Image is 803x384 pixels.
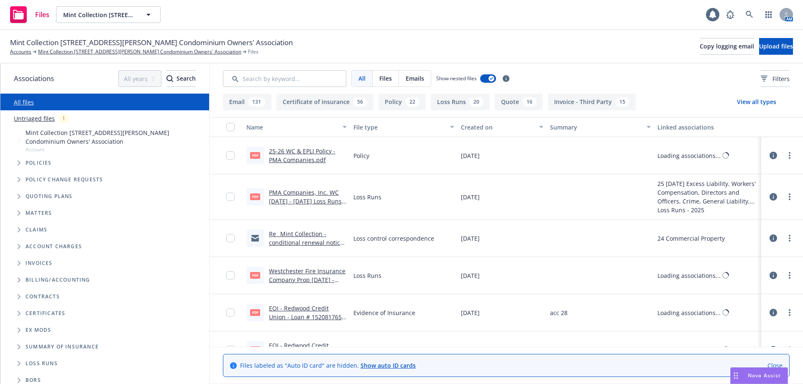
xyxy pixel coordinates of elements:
[58,114,69,123] div: 1
[657,151,721,160] div: Loading associations...
[269,147,335,164] a: 25-26 WC & EPLI Policy - PMA Companies.pdf
[461,151,480,160] span: [DATE]
[458,117,547,137] button: Created on
[761,70,790,87] button: Filters
[223,70,346,87] input: Search by keyword...
[223,94,271,110] button: Email
[461,193,480,201] span: [DATE]
[276,94,373,110] button: Certificate of insurance
[226,271,235,280] input: Toggle Row Selected
[269,304,345,365] a: EOI - Redwood Credit Union - Loan # 1520817659 - Mint Collection [STREET_ADDRESS][PERSON_NAME] Co...
[785,345,795,355] a: more
[361,361,416,369] a: Show auto ID cards
[353,123,445,132] div: File type
[405,97,419,107] div: 22
[26,146,206,153] span: Account
[26,160,52,165] span: Policies
[26,194,73,199] span: Quoting plans
[14,73,54,84] span: Associations
[748,372,781,379] span: Nova Assist
[406,74,424,83] span: Emails
[550,308,568,317] span: acc 28
[10,37,293,48] span: Mint Collection [STREET_ADDRESS][PERSON_NAME] Condominium Owners' Association
[226,193,235,201] input: Toggle Row Selected
[767,361,783,370] a: Close
[26,128,206,146] span: Mint Collection [STREET_ADDRESS][PERSON_NAME] Condominium Owners' Association
[26,211,52,216] span: Matters
[657,234,725,243] div: 24 Commercial Property
[654,117,761,137] button: Linked associations
[759,42,793,50] span: Upload files
[248,97,265,107] div: 131
[657,346,721,354] div: Loading associations...
[26,378,41,383] span: BORs
[14,98,34,106] a: All files
[785,150,795,160] a: more
[785,233,795,243] a: more
[761,74,790,83] span: Filters
[63,10,136,19] span: Mint Collection [STREET_ADDRESS][PERSON_NAME] Condominium Owners' Association
[269,188,345,214] a: PMA Companies, Inc. WC [DATE] - [DATE] Loss Runs - Valued [DATE].pdf
[431,94,490,110] button: Loss Runs
[353,234,434,243] span: Loss control correspondence
[7,3,53,26] a: Files
[657,206,758,214] div: Loss Runs - 2025
[14,114,55,123] a: Untriaged files
[250,193,260,200] span: pdf
[250,309,260,315] span: pdf
[226,234,235,242] input: Toggle Row Selected
[759,38,793,55] button: Upload files
[353,308,415,317] span: Evidence of Insurance
[26,344,99,349] span: Summary of insurance
[379,74,392,83] span: Files
[26,244,82,249] span: Account charges
[436,75,477,82] span: Show nested files
[700,42,754,50] span: Copy logging email
[772,74,790,83] span: Filters
[731,368,741,384] div: Drag to move
[495,94,543,110] button: Quote
[166,75,173,82] svg: Search
[522,97,537,107] div: 16
[461,234,480,243] span: [DATE]
[26,177,103,182] span: Policy change requests
[226,308,235,317] input: Toggle Row Selected
[730,367,788,384] button: Nova Assist
[461,271,480,280] span: [DATE]
[26,328,51,333] span: Ex Mods
[353,271,381,280] span: Loss Runs
[378,94,426,110] button: Policy
[353,346,415,354] span: Evidence of Insurance
[26,227,47,232] span: Claims
[657,308,721,317] div: Loading associations...
[250,346,260,353] span: pdf
[461,346,480,354] span: [DATE]
[461,308,480,317] span: [DATE]
[722,6,739,23] a: Report a Bug
[350,117,457,137] button: File type
[461,123,534,132] div: Created on
[353,193,381,201] span: Loss Runs
[269,267,345,301] a: Westchester Fire Insurance Company Prop [DATE] - [DATE] Loss Runs - Valued [DATE].PDF
[38,48,241,56] a: Mint Collection [STREET_ADDRESS][PERSON_NAME] Condominium Owners' Association
[56,6,161,23] button: Mint Collection [STREET_ADDRESS][PERSON_NAME] Condominium Owners' Association
[26,294,60,299] span: Contracts
[615,97,629,107] div: 15
[10,48,31,56] a: Accounts
[724,94,790,110] button: View all types
[550,123,641,132] div: Summary
[548,94,636,110] button: Invoice - Third Party
[469,97,483,107] div: 20
[246,123,338,132] div: Name
[657,179,758,206] div: 25 [DATE] Excess Liability, Workers' Compensation, Directors and Officers, Crime, General Liabili...
[785,270,795,280] a: more
[166,70,196,87] button: SearchSearch
[240,361,416,370] span: Files labeled as "Auto ID card" are hidden.
[700,38,754,55] button: Copy logging email
[353,151,369,160] span: Policy
[226,346,235,354] input: Toggle Row Selected
[243,117,350,137] button: Name
[226,151,235,160] input: Toggle Row Selected
[547,117,654,137] button: Summary
[353,97,367,107] div: 56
